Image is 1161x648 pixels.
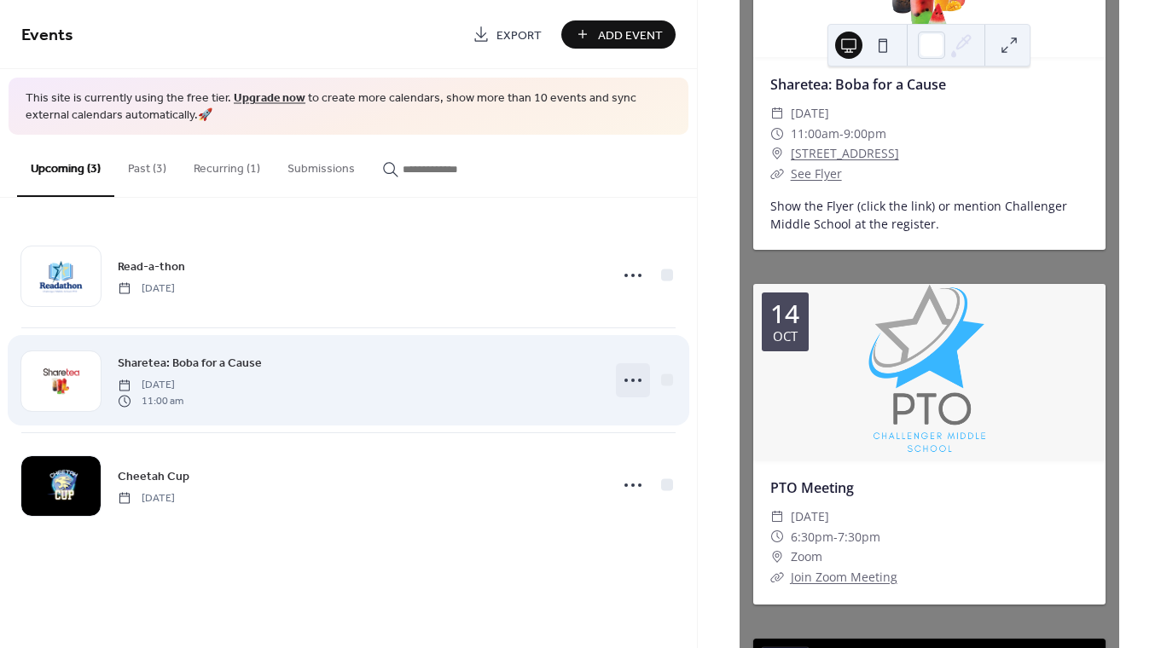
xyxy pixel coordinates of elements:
span: - [839,124,844,144]
div: ​ [770,143,784,164]
span: 9:00pm [844,124,886,144]
div: ​ [770,527,784,547]
span: This site is currently using the free tier. to create more calendars, show more than 10 events an... [26,90,671,124]
span: [DATE] [791,103,829,124]
span: Cheetah Cup [118,467,189,485]
span: Export [496,26,542,44]
a: Sharetea: Boba for a Cause [770,75,946,94]
div: Show the Flyer (click the link) or mention Challenger Middle School at the register. [753,197,1106,233]
div: ​ [770,506,784,527]
div: ​ [770,567,784,587]
span: Events [21,19,73,52]
a: PTO Meeting [770,478,854,497]
button: Past (3) [114,135,180,195]
a: Read-a-thon [118,257,185,276]
button: Submissions [274,135,369,195]
span: [DATE] [118,490,175,506]
span: [DATE] [118,281,175,296]
a: Join Zoom Meeting [791,569,897,585]
span: Read-a-thon [118,257,185,275]
div: ​ [770,124,784,144]
span: Sharetea: Boba for a Cause [118,355,262,373]
span: 11:00 am [118,393,183,408]
span: 6:30pm [791,527,833,547]
div: ​ [770,547,784,567]
div: 14 [770,301,799,327]
button: Recurring (1) [180,135,274,195]
button: Add Event [561,20,676,49]
span: Zoom [791,547,822,567]
a: [STREET_ADDRESS] [791,143,899,164]
span: [DATE] [791,506,829,527]
a: See Flyer [791,165,842,182]
span: 7:30pm [838,527,880,547]
a: Export [460,20,554,49]
div: ​ [770,103,784,124]
a: Upgrade now [234,87,305,110]
span: [DATE] [118,378,183,393]
span: - [833,527,838,547]
button: Upcoming (3) [17,135,114,197]
span: 11:00am [791,124,839,144]
a: Sharetea: Boba for a Cause [118,353,262,373]
a: Cheetah Cup [118,466,189,486]
div: ​ [770,164,784,184]
span: Add Event [598,26,663,44]
div: Oct [773,330,798,343]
